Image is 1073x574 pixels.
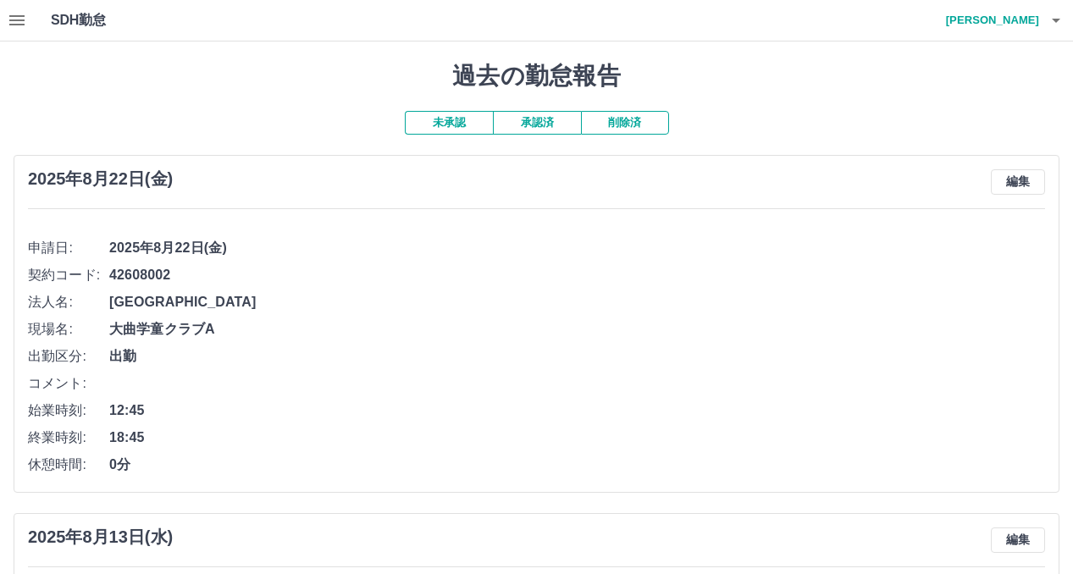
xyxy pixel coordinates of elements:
span: 出勤 [109,346,1045,367]
span: 法人名: [28,292,109,312]
span: 出勤区分: [28,346,109,367]
span: 契約コード: [28,265,109,285]
span: 大曲学童クラブA [109,319,1045,339]
span: [GEOGRAPHIC_DATA] [109,292,1045,312]
h3: 2025年8月13日(水) [28,527,173,547]
span: 0分 [109,455,1045,475]
span: 2025年8月22日(金) [109,238,1045,258]
button: 編集 [991,527,1045,553]
button: 編集 [991,169,1045,195]
span: 現場名: [28,319,109,339]
button: 承認済 [493,111,581,135]
span: 始業時刻: [28,400,109,421]
span: 42608002 [109,265,1045,285]
span: 申請日: [28,238,109,258]
span: 休憩時間: [28,455,109,475]
span: コメント: [28,373,109,394]
span: 終業時刻: [28,428,109,448]
span: 12:45 [109,400,1045,421]
button: 未承認 [405,111,493,135]
button: 削除済 [581,111,669,135]
h1: 過去の勤怠報告 [14,62,1059,91]
span: 18:45 [109,428,1045,448]
h3: 2025年8月22日(金) [28,169,173,189]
